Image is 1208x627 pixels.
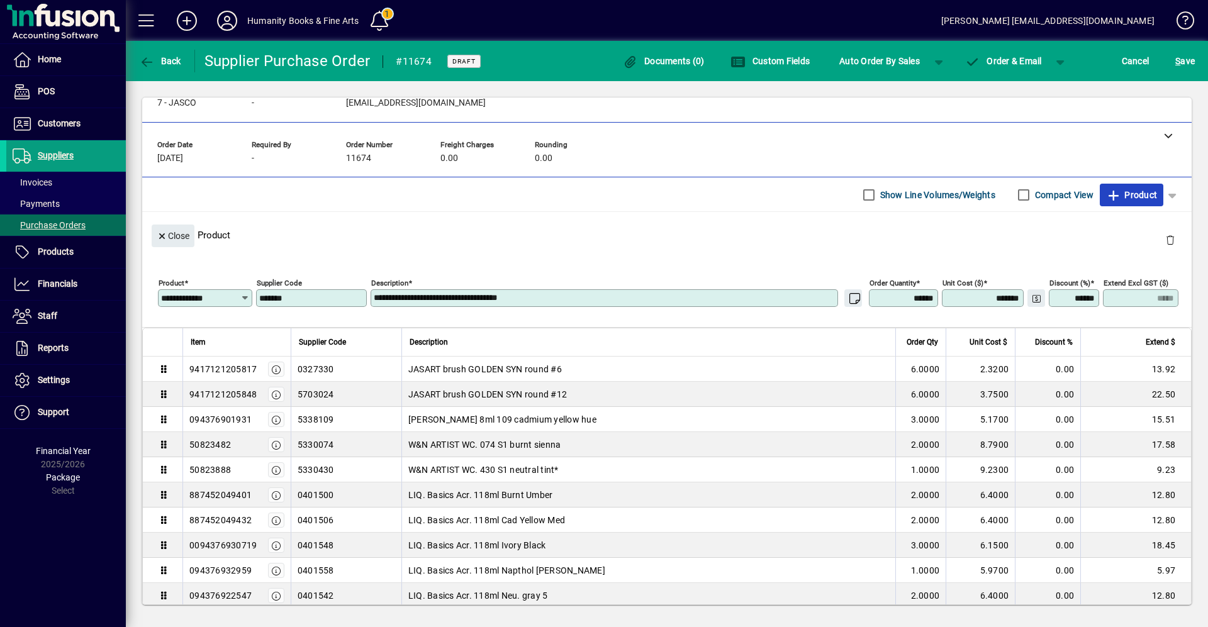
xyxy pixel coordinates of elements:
[946,382,1015,407] td: 3.7500
[946,357,1015,382] td: 2.3200
[157,153,183,164] span: [DATE]
[623,56,705,66] span: Documents (0)
[946,583,1015,608] td: 6.4000
[410,335,448,349] span: Description
[1100,184,1163,206] button: Product
[1175,56,1180,66] span: S
[1080,482,1191,508] td: 12.80
[157,98,196,108] span: 7 - JASCO
[440,153,458,164] span: 0.00
[252,98,254,108] span: -
[142,212,1192,258] div: Product
[38,311,57,321] span: Staff
[1080,558,1191,583] td: 5.97
[38,407,69,417] span: Support
[1172,50,1198,72] button: Save
[1104,279,1168,287] mat-label: Extend excl GST ($)
[204,51,371,71] div: Supplier Purchase Order
[895,482,946,508] td: 2.0000
[38,343,69,353] span: Reports
[452,57,476,65] span: Draft
[408,463,559,476] span: W&N ARTIST WC. 430 S1 neutral tint*
[1027,289,1045,307] button: Change Price Levels
[291,407,401,432] td: 5338109
[167,9,207,32] button: Add
[13,177,52,187] span: Invoices
[946,407,1015,432] td: 5.1700
[965,56,1042,66] span: Order & Email
[189,489,252,501] div: 887452049401
[38,118,81,128] span: Customers
[408,589,548,602] span: LIQ. Basics Acr. 118ml Neu. gray 5
[291,432,401,457] td: 5330074
[38,279,77,289] span: Financials
[408,539,546,552] span: LIQ. Basics Acr. 118ml Ivory Black
[189,589,252,602] div: 094376922547
[36,446,91,456] span: Financial Year
[620,50,708,72] button: Documents (0)
[189,539,257,552] div: 0094376930719
[946,457,1015,482] td: 9.2300
[946,558,1015,583] td: 5.9700
[1080,382,1191,407] td: 22.50
[291,357,401,382] td: 0327330
[1106,185,1157,205] span: Product
[1155,234,1185,245] app-page-header-button: Delete
[299,335,346,349] span: Supplier Code
[408,413,596,426] span: [PERSON_NAME] 8ml 109 cadmium yellow hue
[38,86,55,96] span: POS
[1049,279,1090,287] mat-label: Discount (%)
[895,583,946,608] td: 2.0000
[730,56,810,66] span: Custom Fields
[189,514,252,526] div: 887452049432
[191,335,206,349] span: Item
[152,225,194,247] button: Close
[833,50,926,72] button: Auto Order By Sales
[189,388,257,401] div: 9417121205848
[38,247,74,257] span: Products
[1035,335,1073,349] span: Discount %
[408,514,565,526] span: LIQ. Basics Acr. 118ml Cad Yellow Med
[895,508,946,533] td: 2.0000
[6,172,126,193] a: Invoices
[13,199,60,209] span: Payments
[252,153,254,164] span: -
[1155,225,1185,255] button: Delete
[1015,533,1080,558] td: 0.00
[895,382,946,407] td: 6.0000
[1175,51,1195,71] span: ave
[1015,583,1080,608] td: 0.00
[159,279,184,287] mat-label: Product
[408,489,553,501] span: LIQ. Basics Acr. 118ml Burnt Umber
[136,50,184,72] button: Back
[189,363,257,375] div: 9417121205817
[6,269,126,300] a: Financials
[1015,457,1080,482] td: 0.00
[6,333,126,364] a: Reports
[291,382,401,407] td: 5703024
[257,279,302,287] mat-label: Supplier Code
[6,108,126,140] a: Customers
[38,150,74,160] span: Suppliers
[959,50,1048,72] button: Order & Email
[1015,482,1080,508] td: 0.00
[6,76,126,108] a: POS
[6,301,126,332] a: Staff
[291,558,401,583] td: 0401558
[946,432,1015,457] td: 8.7900
[371,279,408,287] mat-label: Description
[1015,357,1080,382] td: 0.00
[1122,51,1149,71] span: Cancel
[139,56,181,66] span: Back
[942,279,983,287] mat-label: Unit Cost ($)
[6,365,126,396] a: Settings
[6,214,126,236] a: Purchase Orders
[1146,335,1175,349] span: Extend $
[396,52,432,72] div: #11674
[291,533,401,558] td: 0401548
[247,11,359,31] div: Humanity Books & Fine Arts
[291,482,401,508] td: 0401500
[346,153,371,164] span: 11674
[189,413,252,426] div: 094376901931
[46,472,80,482] span: Package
